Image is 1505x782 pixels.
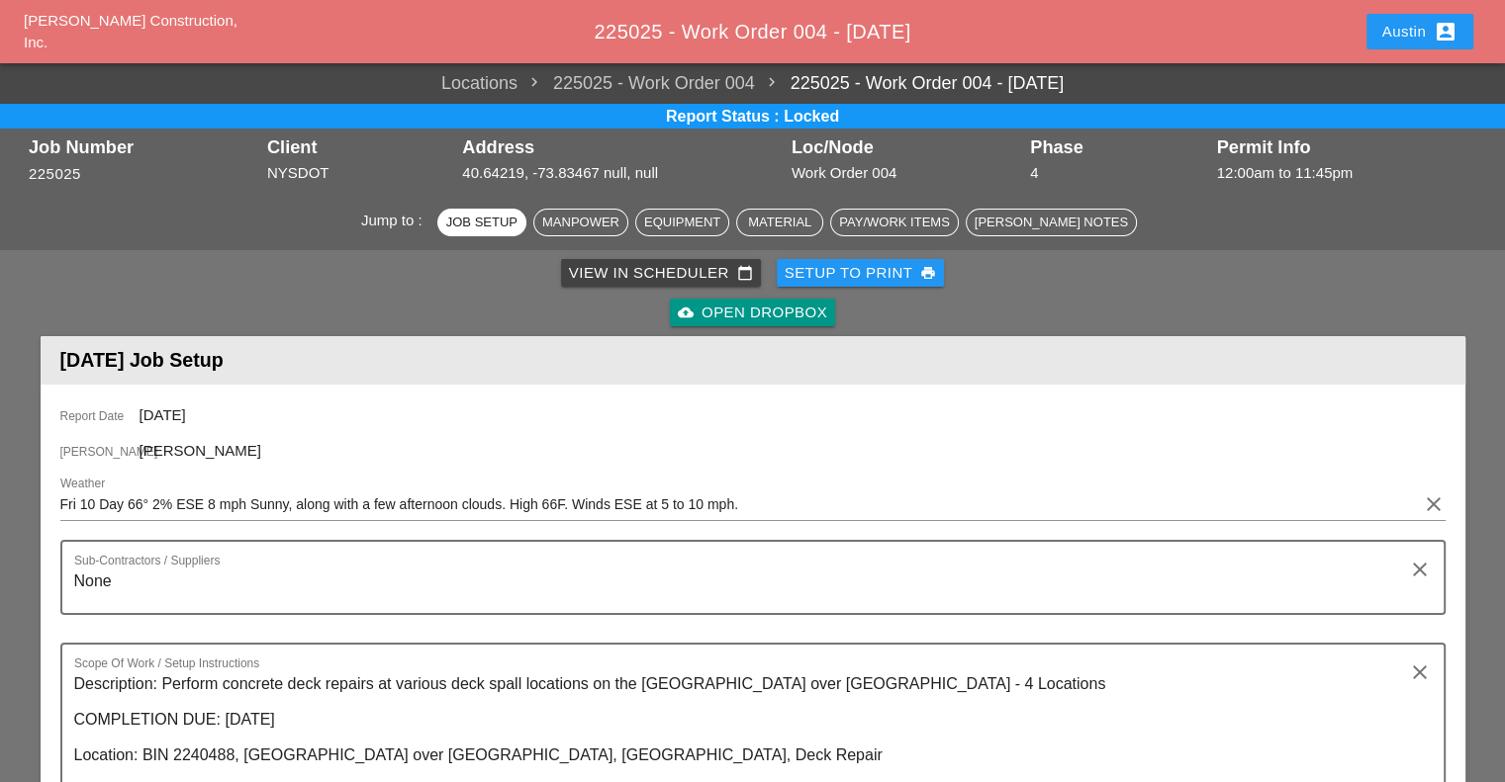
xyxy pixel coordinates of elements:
[569,262,753,285] div: View in Scheduler
[29,137,257,157] div: Job Number
[60,407,140,425] span: Report Date
[670,299,835,326] a: Open Dropbox
[830,209,958,236] button: Pay/Work Items
[60,443,140,461] span: [PERSON_NAME]
[1030,137,1206,157] div: Phase
[635,209,729,236] button: Equipment
[1408,660,1432,684] i: clear
[140,442,261,459] span: [PERSON_NAME]
[792,162,1020,185] div: Work Order 004
[561,259,761,287] a: View in Scheduler
[437,209,526,236] button: Job Setup
[29,163,81,186] button: 225025
[41,336,1465,385] header: [DATE] Job Setup
[678,302,827,324] div: Open Dropbox
[140,406,186,423] span: [DATE]
[785,262,937,285] div: Setup to Print
[1030,162,1206,185] div: 4
[595,21,911,43] span: 225025 - Work Order 004 - [DATE]
[462,137,782,157] div: Address
[839,213,949,232] div: Pay/Work Items
[1366,14,1473,49] button: Austin
[1217,162,1476,185] div: 12:00am to 11:45pm
[975,213,1128,232] div: [PERSON_NAME] Notes
[60,488,1418,520] input: Weather
[1422,492,1446,516] i: clear
[24,12,237,51] a: [PERSON_NAME] Construction, Inc.
[736,209,823,236] button: Material
[755,70,1064,97] a: 225025 - Work Order 004 - [DATE]
[792,137,1020,157] div: Loc/Node
[446,213,517,232] div: Job Setup
[1408,558,1432,581] i: clear
[1217,137,1476,157] div: Permit Info
[517,70,755,97] span: 225025 - Work Order 004
[462,162,782,185] div: 40.64219, -73.83467 null, null
[644,213,720,232] div: Equipment
[737,265,753,281] i: calendar_today
[361,212,430,228] span: Jump to :
[777,259,945,287] button: Setup to Print
[920,265,936,281] i: print
[1382,20,1458,43] div: Austin
[678,304,694,320] i: cloud_upload
[1434,20,1458,43] i: account_box
[533,209,628,236] button: Manpower
[745,213,814,232] div: Material
[267,162,452,185] div: NYSDOT
[267,137,452,157] div: Client
[966,209,1137,236] button: [PERSON_NAME] Notes
[441,70,517,97] a: Locations
[542,213,619,232] div: Manpower
[74,565,1416,613] textarea: Sub-Contractors / Suppliers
